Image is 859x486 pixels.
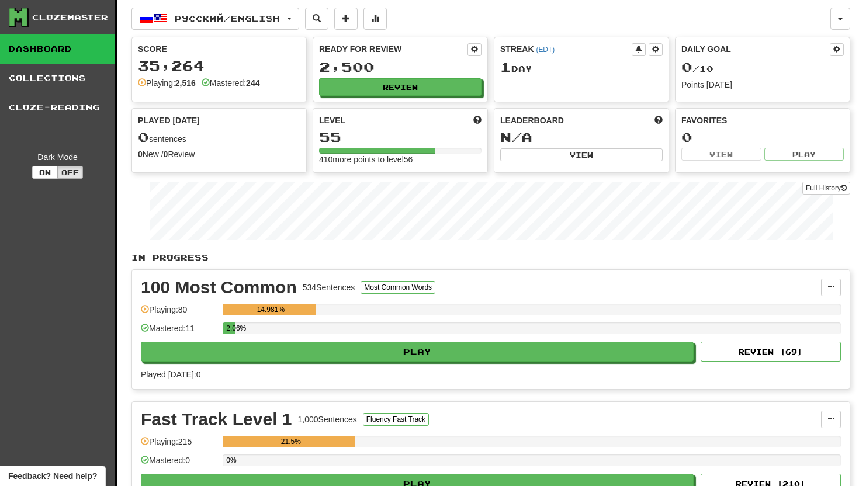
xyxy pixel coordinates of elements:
[681,58,692,75] span: 0
[500,148,663,161] button: View
[226,436,355,447] div: 21.5%
[681,43,830,56] div: Daily Goal
[9,151,106,163] div: Dark Mode
[141,342,694,362] button: Play
[131,252,850,263] p: In Progress
[319,43,467,55] div: Ready for Review
[226,304,315,315] div: 14.981%
[175,78,196,88] strong: 2,516
[32,12,108,23] div: Clozemaster
[701,342,841,362] button: Review (69)
[138,43,300,55] div: Score
[536,46,555,54] a: (EDT)
[500,43,632,55] div: Streak
[141,322,217,342] div: Mastered: 11
[681,130,844,144] div: 0
[500,129,532,145] span: N/A
[319,78,482,96] button: Review
[303,282,355,293] div: 534 Sentences
[764,148,844,161] button: Play
[363,8,387,30] button: More stats
[319,130,482,144] div: 55
[473,114,482,126] span: Score more points to level up
[141,304,217,323] div: Playing: 80
[175,13,280,23] span: Русский / English
[681,148,761,161] button: View
[141,454,217,474] div: Mastered: 0
[802,182,850,195] a: Full History
[138,58,300,73] div: 35,264
[138,130,300,145] div: sentences
[305,8,328,30] button: Search sentences
[138,77,196,89] div: Playing:
[500,60,663,75] div: Day
[246,78,259,88] strong: 244
[141,279,297,296] div: 100 Most Common
[8,470,97,482] span: Open feedback widget
[319,154,482,165] div: 410 more points to level 56
[138,114,200,126] span: Played [DATE]
[202,77,260,89] div: Mastered:
[226,322,235,334] div: 2.06%
[363,413,429,426] button: Fluency Fast Track
[298,414,357,425] div: 1,000 Sentences
[334,8,358,30] button: Add sentence to collection
[681,79,844,91] div: Points [DATE]
[500,114,564,126] span: Leaderboard
[141,411,292,428] div: Fast Track Level 1
[319,114,345,126] span: Level
[32,166,58,179] button: On
[361,281,435,294] button: Most Common Words
[500,58,511,75] span: 1
[164,150,168,159] strong: 0
[141,370,200,379] span: Played [DATE]: 0
[654,114,663,126] span: This week in points, UTC
[319,60,482,74] div: 2,500
[57,166,83,179] button: Off
[681,114,844,126] div: Favorites
[141,436,217,455] div: Playing: 215
[138,148,300,160] div: New / Review
[138,129,149,145] span: 0
[138,150,143,159] strong: 0
[681,64,713,74] span: / 10
[131,8,299,30] button: Русский/English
